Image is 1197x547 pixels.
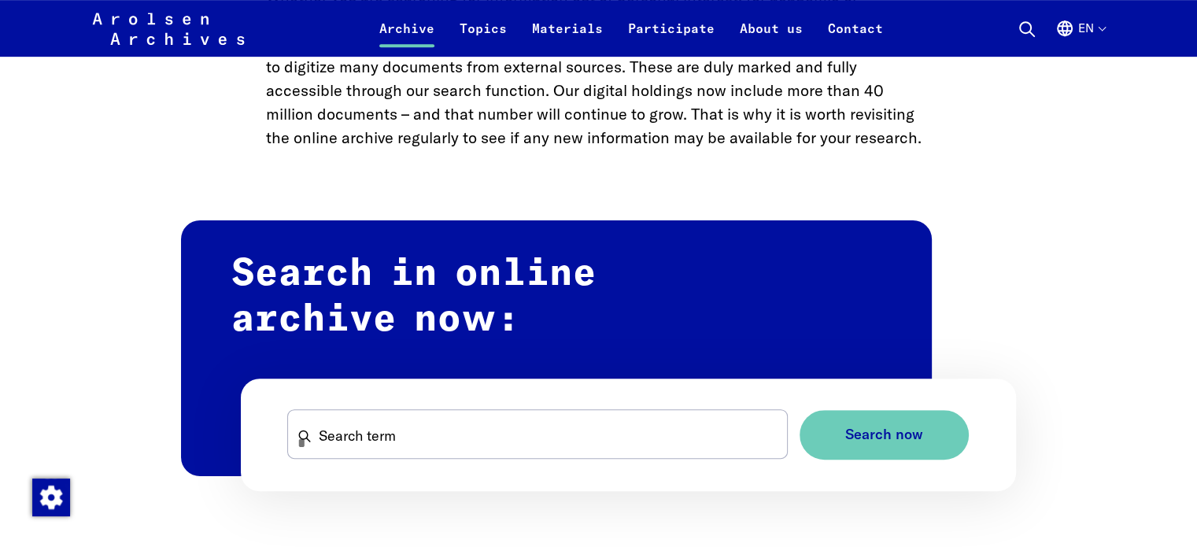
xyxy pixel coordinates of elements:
[32,479,70,516] img: Change consent
[615,19,727,57] a: Participate
[727,19,815,57] a: About us
[181,220,932,476] h2: Search in online archive now:
[447,19,519,57] a: Topics
[31,478,69,516] div: Change consent
[367,19,447,57] a: Archive
[1055,19,1105,57] button: English, language selection
[845,427,923,443] span: Search now
[800,410,969,460] button: Search now
[367,9,896,47] nav: Primary
[815,19,896,57] a: Contact
[519,19,615,57] a: Materials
